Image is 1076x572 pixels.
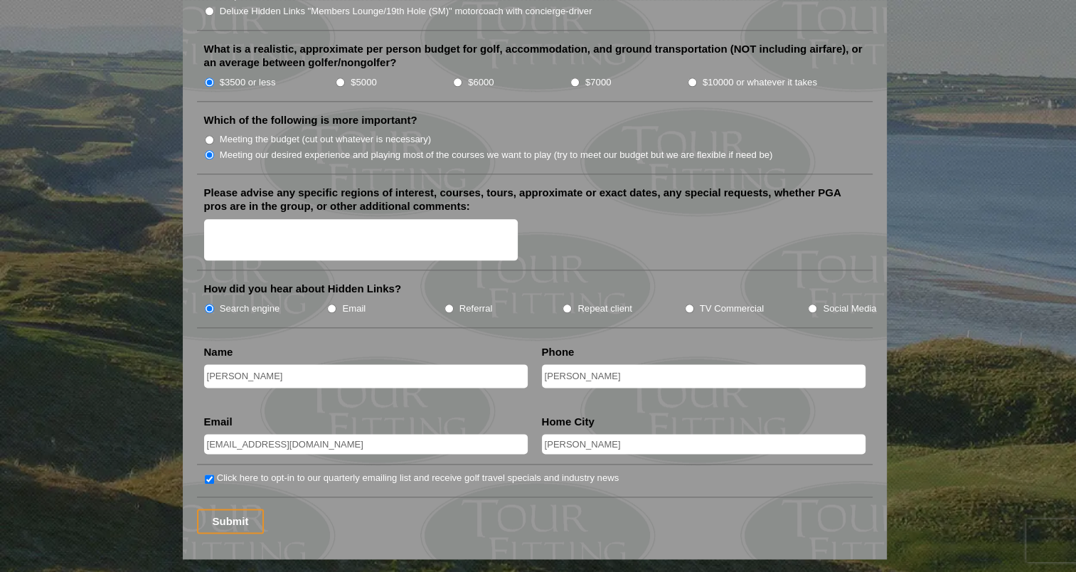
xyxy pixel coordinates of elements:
label: $5000 [351,75,376,90]
label: Search engine [220,302,280,316]
label: Phone [542,345,575,359]
label: $10000 or whatever it takes [703,75,817,90]
label: $3500 or less [220,75,276,90]
label: How did you hear about Hidden Links? [204,282,402,296]
label: Email [204,415,233,429]
label: Meeting the budget (cut out whatever is necessary) [220,132,431,147]
label: Home City [542,415,595,429]
label: Please advise any specific regions of interest, courses, tours, approximate or exact dates, any s... [204,186,865,213]
label: Deluxe Hidden Links "Members Lounge/19th Hole (SM)" motorcoach with concierge-driver [220,4,592,18]
label: Social Media [823,302,876,316]
label: Meeting our desired experience and playing most of the courses we want to play (try to meet our b... [220,148,773,162]
label: $6000 [468,75,494,90]
label: Email [342,302,366,316]
label: Referral [459,302,493,316]
label: TV Commercial [700,302,764,316]
label: Repeat client [577,302,632,316]
label: What is a realistic, approximate per person budget for golf, accommodation, and ground transporta... [204,42,865,70]
label: Name [204,345,233,359]
input: Submit [197,509,265,534]
label: Click here to opt-in to our quarterly emailing list and receive golf travel specials and industry... [217,471,619,485]
label: $7000 [585,75,611,90]
label: Which of the following is more important? [204,113,417,127]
